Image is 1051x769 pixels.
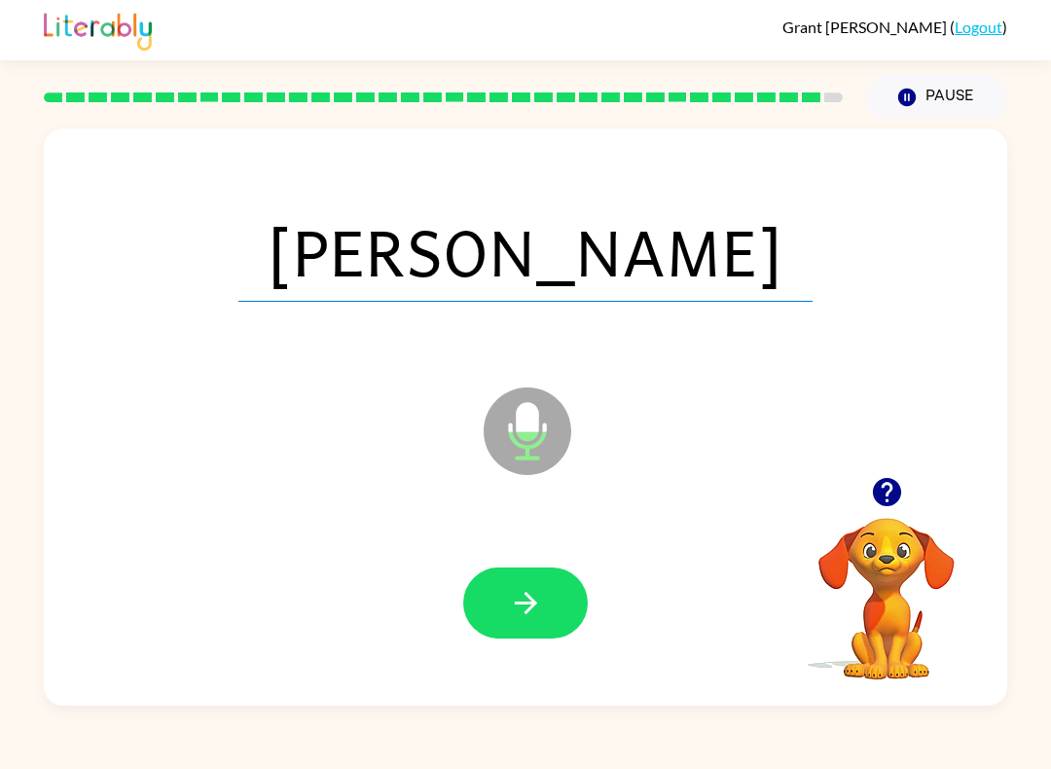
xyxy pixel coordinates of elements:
[782,18,950,36] span: Grant [PERSON_NAME]
[782,18,1007,36] div: ( )
[955,18,1002,36] a: Logout
[866,75,1007,120] button: Pause
[238,201,813,302] span: [PERSON_NAME]
[44,8,152,51] img: Literably
[789,488,984,682] video: Your browser must support playing .mp4 files to use Literably. Please try using another browser.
